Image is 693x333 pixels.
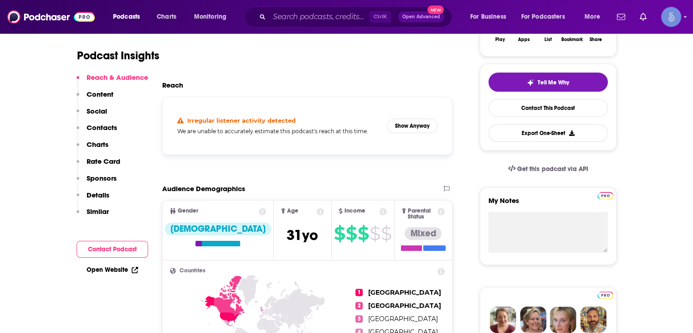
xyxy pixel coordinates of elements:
span: 3 [355,315,363,323]
label: My Notes [488,196,608,212]
button: open menu [188,10,238,24]
img: Podchaser Pro [597,192,613,199]
h5: We are unable to accurately estimate this podcast's reach at this time. [177,128,380,135]
span: [GEOGRAPHIC_DATA] [368,315,438,323]
span: Charts [157,10,176,23]
span: 2 [355,302,363,309]
button: Open AdvancedNew [398,11,444,22]
span: Gender [178,208,198,214]
img: Jules Profile [550,307,576,333]
span: For Podcasters [521,10,565,23]
p: Contacts [87,123,117,132]
button: tell me why sparkleTell Me Why [488,73,608,92]
span: 1 [355,289,363,296]
h1: Podcast Insights [77,49,159,62]
span: Tell Me Why [538,79,569,86]
div: Play [495,37,505,42]
button: Social [77,107,107,124]
span: [GEOGRAPHIC_DATA] [368,302,441,310]
span: Countries [180,268,205,274]
a: Get this podcast via API [501,158,595,180]
button: open menu [578,10,611,24]
span: Logged in as Spiral5-G1 [661,7,681,27]
p: Content [87,90,113,99]
span: Podcasts [113,10,140,23]
div: Share [590,37,602,42]
span: $ [334,226,345,241]
button: Export One-Sheet [488,124,608,142]
button: Reach & Audience [77,73,148,90]
div: [DEMOGRAPHIC_DATA] [165,223,271,235]
span: $ [358,226,369,241]
span: Ctrl K [370,11,391,23]
p: Charts [87,140,108,149]
img: tell me why sparkle [527,79,534,86]
button: Sponsors [77,174,117,191]
span: 31 yo [287,226,318,244]
span: [GEOGRAPHIC_DATA] [368,288,441,297]
a: Contact This Podcast [488,99,608,117]
a: Show notifications dropdown [636,9,650,25]
span: Age [287,208,298,214]
button: Contacts [77,123,117,140]
button: open menu [464,10,518,24]
button: Rate Card [77,157,120,174]
a: Open Website [87,266,138,274]
span: Get this podcast via API [517,165,588,173]
p: Details [87,191,109,199]
span: $ [346,226,357,241]
img: Sydney Profile [490,307,516,333]
img: Podchaser - Follow, Share and Rate Podcasts [7,8,95,26]
p: Rate Card [87,157,120,166]
p: Social [87,107,107,115]
p: Reach & Audience [87,73,148,82]
span: For Business [470,10,506,23]
div: Apps [518,37,530,42]
button: Contact Podcast [77,241,148,258]
button: open menu [107,10,152,24]
a: Pro website [597,191,613,199]
div: Mixed [405,227,441,240]
p: Sponsors [87,174,117,182]
span: Parental Status [408,208,436,220]
button: Show Anyway [387,119,437,133]
div: Search podcasts, credits, & more... [253,6,461,27]
button: Show profile menu [661,7,681,27]
button: Similar [77,207,109,224]
span: $ [370,226,380,241]
span: Open Advanced [402,15,440,19]
img: Jon Profile [580,307,606,333]
h2: Reach [162,81,183,89]
span: New [427,5,444,14]
button: open menu [515,10,578,24]
img: Barbara Profile [520,307,546,333]
div: Bookmark [561,37,582,42]
span: $ [381,226,391,241]
button: Content [77,90,113,107]
img: User Profile [661,7,681,27]
button: Details [77,191,109,208]
a: Pro website [597,290,613,299]
a: Charts [151,10,182,24]
span: More [585,10,600,23]
button: Charts [77,140,108,157]
span: Monitoring [194,10,226,23]
div: List [544,37,552,42]
h4: Irregular listener activity detected [187,117,296,124]
input: Search podcasts, credits, & more... [269,10,370,24]
a: Show notifications dropdown [613,9,629,25]
p: Similar [87,207,109,216]
span: Income [344,208,365,214]
h2: Audience Demographics [162,184,245,193]
img: Podchaser Pro [597,291,613,299]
